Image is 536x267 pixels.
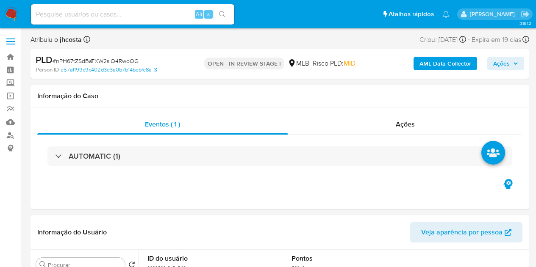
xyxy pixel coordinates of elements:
[419,57,471,70] b: AML Data Collector
[344,58,355,68] span: MID
[207,10,210,18] span: s
[472,35,521,44] span: Expira em 19 dias
[214,8,231,20] button: search-icon
[31,35,82,44] span: Atribuiu o
[396,119,415,129] span: Ações
[493,57,510,70] span: Ações
[288,59,309,68] div: MLB
[196,10,203,18] span: Alt
[147,254,235,263] dt: ID do usuário
[31,9,234,20] input: Pesquise usuários ou casos...
[487,57,524,70] button: Ações
[58,35,82,44] b: jhcosta
[521,10,530,19] a: Sair
[36,53,53,66] b: PLD
[47,146,512,166] div: AUTOMATIC (1)
[204,58,284,69] p: OPEN - IN REVIEW STAGE I
[145,119,180,129] span: Eventos ( 1 )
[313,59,355,68] span: Risco PLD:
[421,222,503,242] span: Veja aparência por pessoa
[419,34,466,45] div: Criou: [DATE]
[37,228,107,237] h1: Informação do Usuário
[468,34,470,45] span: -
[53,57,139,65] span: # nPH67tZSdBaTXW2slQ4RwoOG
[69,151,120,161] h3: AUTOMATIC (1)
[442,11,450,18] a: Notificações
[61,66,157,74] a: e57af199c9c402d3e3a0b7b14bebfe8a
[410,222,522,242] button: Veja aparência por pessoa
[414,57,477,70] button: AML Data Collector
[292,254,379,263] dt: Pontos
[389,10,434,19] span: Atalhos rápidos
[36,66,59,74] b: Person ID
[470,10,518,18] p: jhonata.costa@mercadolivre.com
[37,92,522,100] h1: Informação do Caso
